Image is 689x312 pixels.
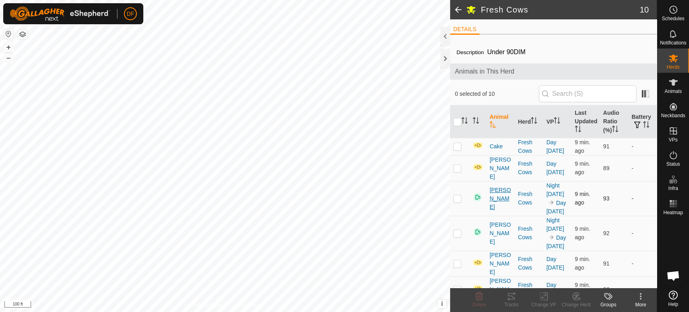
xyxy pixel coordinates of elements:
span: DF [127,10,134,18]
button: – [4,53,13,63]
span: 0 selected of 10 [455,90,539,98]
td: - [628,155,657,181]
th: Battery [628,105,657,138]
p-sorticon: Activate to sort [490,122,496,129]
span: Animals [664,89,682,94]
span: [PERSON_NAME] [490,251,511,276]
span: [PERSON_NAME] [490,277,511,302]
div: Groups [592,301,624,308]
span: Neckbands [661,113,685,118]
a: Day [DATE] [547,234,566,249]
span: 91 [603,260,609,267]
button: + [4,42,13,52]
img: to [548,234,555,240]
span: Sep 28, 2025, 5:12 PM [575,256,590,271]
span: Help [668,302,678,307]
span: 10 [640,4,649,16]
p-sorticon: Activate to sort [461,118,468,125]
div: Fresh Cows [518,225,540,242]
a: Night [DATE] [547,182,564,197]
th: Herd [515,105,543,138]
span: Status [666,162,680,167]
td: - [628,138,657,155]
div: Change VP [528,301,560,308]
div: Fresh Cows [518,281,540,298]
a: Day [DATE] [547,200,566,215]
span: 89 [603,165,609,171]
span: 92 [603,230,609,236]
span: Schedules [662,16,684,21]
div: Tracks [495,301,528,308]
span: Notifications [660,40,686,45]
span: VPs [668,137,677,142]
td: - [628,216,657,251]
span: Sep 28, 2025, 5:12 PM [575,282,590,297]
div: Change Herd [560,301,592,308]
div: Fresh Cows [518,160,540,177]
span: 91 [603,143,609,150]
a: Day [DATE] [547,256,564,271]
p-sorticon: Activate to sort [554,118,560,125]
span: Heatmap [663,210,683,215]
p-sorticon: Activate to sort [473,118,479,125]
button: Reset Map [4,29,13,39]
li: DETAILS [450,25,480,35]
span: Cake [490,142,503,151]
span: 86 [603,286,609,293]
span: Under 90DIM [484,45,529,59]
span: Sep 28, 2025, 5:13 PM [575,160,590,175]
span: [PERSON_NAME] [490,156,511,181]
img: Gallagher Logo [10,6,111,21]
span: 93 [603,195,609,202]
div: More [624,301,657,308]
td: - [628,276,657,302]
a: Day [DATE] [547,160,564,175]
a: Help [657,287,689,310]
p-sorticon: Activate to sort [643,122,649,129]
a: Night [DATE] [547,217,564,232]
th: VP [543,105,572,138]
div: Fresh Cows [518,255,540,272]
img: In Progress [473,142,483,149]
span: Delete [472,302,486,308]
a: Day [DATE] [547,139,564,154]
img: returning on [473,192,482,202]
div: Open chat [661,264,685,288]
h2: Fresh Cows [481,5,640,15]
th: Audio Ratio (%) [600,105,628,138]
div: Fresh Cows [518,190,540,207]
span: Sep 28, 2025, 5:12 PM [575,191,590,206]
p-sorticon: Activate to sort [612,127,618,133]
span: Sep 28, 2025, 5:12 PM [575,139,590,154]
span: [PERSON_NAME] [490,186,511,211]
button: i [438,299,446,308]
div: Fresh Cows [518,138,540,155]
img: In Progress [473,164,483,171]
a: Day [DATE] [547,282,564,297]
button: Map Layers [18,30,27,39]
td: - [628,181,657,216]
span: [PERSON_NAME] [490,221,511,246]
td: - [628,251,657,276]
th: Animal [486,105,515,138]
span: Herds [666,65,679,70]
img: to [548,199,555,206]
input: Search (S) [539,85,637,102]
th: Last Updated [572,105,600,138]
span: Sep 28, 2025, 5:12 PM [575,226,590,240]
span: i [441,300,443,307]
span: Animals in This Herd [455,67,652,76]
p-sorticon: Activate to sort [531,118,537,125]
a: Contact Us [233,301,257,309]
p-sorticon: Activate to sort [575,127,581,133]
a: Privacy Policy [193,301,223,309]
img: returning on [473,227,482,237]
img: In Progress [473,259,483,266]
label: Description [457,49,484,55]
img: In Progress [473,285,483,292]
span: Infra [668,186,678,191]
